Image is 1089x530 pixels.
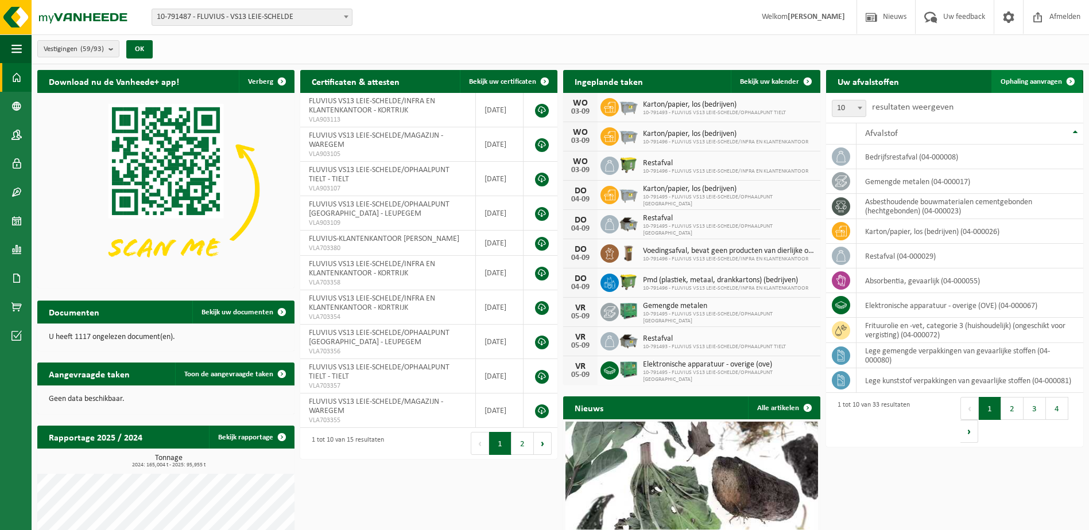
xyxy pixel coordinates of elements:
img: PB-HB-1400-HPE-GN-01 [619,301,638,321]
button: Vestigingen(59/93) [37,40,119,57]
div: 03-09 [569,166,592,174]
div: 1 tot 10 van 33 resultaten [832,396,910,444]
span: 10-791487 - FLUVIUS - VS13 LEIE-SCHELDE [152,9,352,26]
div: WO [569,128,592,137]
span: VLA903105 [309,150,467,159]
span: Voedingsafval, bevat geen producten van dierlijke oorsprong, onverpakt [643,247,815,256]
span: 10-791493 - FLUVIUS VS13 LEIE-SCHELDE/OPHAALPUNT TIELT [643,110,786,116]
td: [DATE] [476,290,524,325]
button: Previous [471,432,489,455]
span: Karton/papier, los (bedrijven) [643,185,815,194]
span: FLUVIUS VS13 LEIE-SCHELDE/OPHAALPUNT TIELT - TIELT [309,363,449,381]
p: Geen data beschikbaar. [49,395,283,403]
span: FLUVIUS VS13 LEIE-SCHELDE/OPHAALPUNT TIELT - TIELT [309,166,449,184]
td: karton/papier, los (bedrijven) (04-000026) [857,219,1083,244]
span: Verberg [248,78,273,85]
span: FLUVIUS VS13 LEIE-SCHELDE/INFRA EN KLANTENKANTOOR - KORTRIJK [309,97,435,115]
h2: Download nu de Vanheede+ app! [37,70,191,92]
a: Bekijk uw certificaten [460,70,556,93]
div: DO [569,216,592,225]
span: 10 [832,100,866,117]
button: 3 [1024,397,1046,420]
td: [DATE] [476,162,524,196]
button: 1 [979,397,1001,420]
img: WB-2500-GAL-GY-01 [619,96,638,116]
span: FLUVIUS VS13 LEIE-SCHELDE/INFRA EN KLANTENKANTOOR - KORTRIJK [309,294,435,312]
td: [DATE] [476,256,524,290]
td: elektronische apparatuur - overige (OVE) (04-000067) [857,293,1083,318]
button: Next [960,420,978,443]
span: 2024: 165,004 t - 2025: 95,955 t [43,462,294,468]
img: PB-HB-1400-HPE-GN-01 [619,360,638,379]
span: 10-791493 - FLUVIUS VS13 LEIE-SCHELDE/OPHAALPUNT TIELT [643,344,786,350]
td: [DATE] [476,393,524,428]
img: WB-2500-GAL-GY-01 [619,126,638,145]
p: U heeft 1117 ongelezen document(en). [49,333,283,341]
span: VLA703357 [309,381,467,391]
td: [DATE] [476,127,524,162]
div: VR [569,303,592,313]
button: 2 [511,432,534,455]
div: 04-09 [569,254,592,262]
td: frituurolie en -vet, categorie 3 (huishoudelijk) (ongeschikt voor vergisting) (04-000072) [857,318,1083,343]
button: 2 [1001,397,1024,420]
a: Toon de aangevraagde taken [175,363,293,385]
img: WB-0140-HPE-BN-01 [619,243,638,262]
img: WB-2500-GAL-GY-01 [619,184,638,204]
h2: Certificaten & attesten [300,70,411,92]
div: WO [569,99,592,108]
div: VR [569,333,592,342]
td: bedrijfsrestafval (04-000008) [857,145,1083,169]
span: Restafval [643,334,786,344]
img: Download de VHEPlus App [37,93,294,286]
span: VLA703354 [309,313,467,322]
button: Verberg [239,70,293,93]
div: 04-09 [569,283,592,291]
span: FLUVIUS-KLANTENKANTOOR [PERSON_NAME] [309,235,459,243]
span: Bekijk uw documenten [201,309,273,316]
span: Karton/papier, los (bedrijven) [643,100,786,110]
td: [DATE] [476,93,524,127]
span: FLUVIUS VS13 LEIE-SCHELDE/OPHAALPUNT [GEOGRAPHIC_DATA] - LEUPEGEM [309,200,449,218]
h2: Ingeplande taken [563,70,654,92]
span: 10-791495 - FLUVIUS VS13 LEIE-SCHELDE/OPHAALPUNT [GEOGRAPHIC_DATA] [643,194,815,208]
div: 04-09 [569,196,592,204]
button: 4 [1046,397,1068,420]
div: DO [569,245,592,254]
span: Gemengde metalen [643,302,815,311]
span: Restafval [643,159,808,168]
span: 10-791496 - FLUVIUS VS13 LEIE-SCHELDE/INFRA EN KLANTENKANTOOR [643,256,815,263]
strong: [PERSON_NAME] [788,13,845,21]
h2: Uw afvalstoffen [826,70,910,92]
button: Next [534,432,552,455]
div: 03-09 [569,137,592,145]
div: DO [569,186,592,196]
span: FLUVIUS VS13 LEIE-SCHELDE/OPHAALPUNT [GEOGRAPHIC_DATA] - LEUPEGEM [309,329,449,346]
img: WB-5000-GAL-GY-01 [619,213,638,233]
label: resultaten weergeven [872,103,954,112]
td: [DATE] [476,359,524,393]
span: 10 [832,100,866,116]
span: Pmd (plastiek, metaal, drankkartons) (bedrijven) [643,276,808,285]
td: [DATE] [476,196,524,231]
span: 10-791496 - FLUVIUS VS13 LEIE-SCHELDE/INFRA EN KLANTENKANTOOR [643,168,808,175]
span: Bekijk uw certificaten [469,78,536,85]
td: lege kunststof verpakkingen van gevaarlijke stoffen (04-000081) [857,368,1083,393]
div: 04-09 [569,225,592,233]
span: 10-791495 - FLUVIUS VS13 LEIE-SCHELDE/OPHAALPUNT [GEOGRAPHIC_DATA] [643,369,815,383]
span: VLA703356 [309,347,467,356]
div: WO [569,157,592,166]
div: 05-09 [569,342,592,350]
button: OK [126,40,153,59]
div: 03-09 [569,108,592,116]
span: 10-791495 - FLUVIUS VS13 LEIE-SCHELDE/OPHAALPUNT [GEOGRAPHIC_DATA] [643,311,815,325]
td: lege gemengde verpakkingen van gevaarlijke stoffen (04-000080) [857,343,1083,368]
span: Elektronische apparatuur - overige (ove) [643,360,815,369]
span: FLUVIUS VS13 LEIE-SCHELDE/MAGAZIJN - WAREGEM [309,131,443,149]
span: VLA903107 [309,184,467,193]
td: gemengde metalen (04-000017) [857,169,1083,194]
div: DO [569,274,592,283]
a: Bekijk uw documenten [192,301,293,324]
span: Afvalstof [865,129,898,138]
div: 05-09 [569,313,592,321]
